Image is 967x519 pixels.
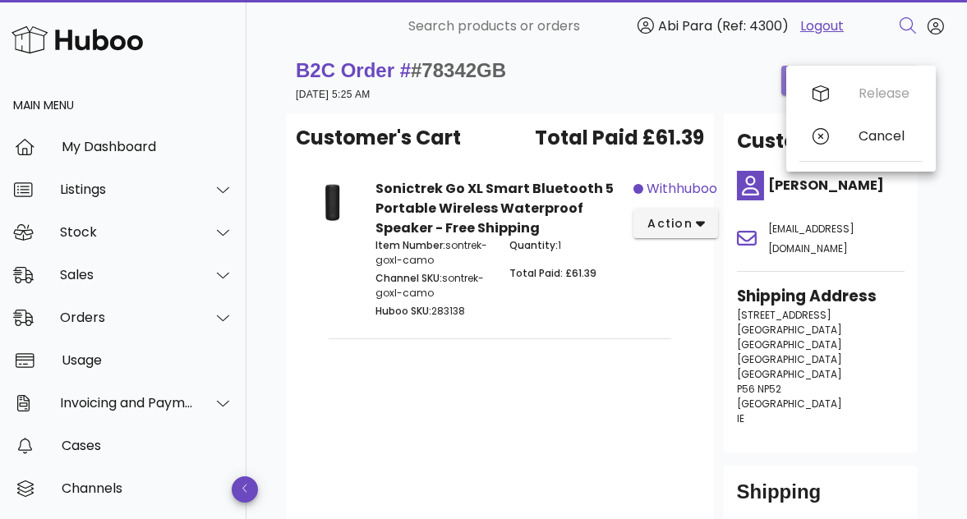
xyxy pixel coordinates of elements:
p: sontrek-goxl-camo [375,271,490,301]
span: Abi Para [658,16,712,35]
p: sontrek-goxl-camo [375,238,490,268]
span: withhuboo [647,179,717,199]
p: 283138 [375,304,490,319]
span: (Ref: 4300) [716,16,789,35]
small: [DATE] 5:25 AM [296,89,371,100]
a: Logout [800,16,844,36]
span: #78342GB [411,59,506,81]
span: [GEOGRAPHIC_DATA] [737,323,842,337]
h2: Customer [737,126,838,156]
div: My Dashboard [62,139,233,154]
strong: B2C Order # [296,59,506,81]
span: Customer's Cart [296,123,461,153]
span: [GEOGRAPHIC_DATA] [737,338,842,351]
div: Usage [62,352,233,368]
div: Shipping [737,479,905,518]
span: action [647,215,693,232]
div: Invoicing and Payments [60,395,194,411]
span: Total Paid: £61.39 [509,266,596,280]
span: Item Number: [375,238,445,252]
span: IE [737,411,744,425]
span: [GEOGRAPHIC_DATA] [737,352,842,366]
h3: Shipping Address [737,285,905,308]
div: Cases [62,438,233,453]
div: Cancel [859,128,909,144]
img: Huboo Logo [12,22,143,57]
span: Quantity: [509,238,558,252]
img: Product Image [309,179,356,226]
span: Huboo SKU: [375,304,431,318]
span: Channel SKU: [375,271,442,285]
strong: Sonictrek Go XL Smart Bluetooth 5 Portable Wireless Waterproof Speaker - Free Shipping [375,179,614,237]
span: Total Paid £61.39 [535,123,704,153]
button: order actions [781,66,918,95]
span: [GEOGRAPHIC_DATA] [737,367,842,381]
div: Orders [60,310,194,325]
h4: [PERSON_NAME] [768,176,905,195]
span: [STREET_ADDRESS] [737,308,831,322]
button: action [633,209,718,238]
span: [EMAIL_ADDRESS][DOMAIN_NAME] [768,222,854,255]
span: [GEOGRAPHIC_DATA] [737,397,842,411]
div: Channels [62,480,233,496]
div: Stock [60,224,194,240]
span: P56 NP52 [737,382,781,396]
p: 1 [509,238,624,253]
div: Listings [60,181,194,197]
div: Sales [60,267,194,282]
